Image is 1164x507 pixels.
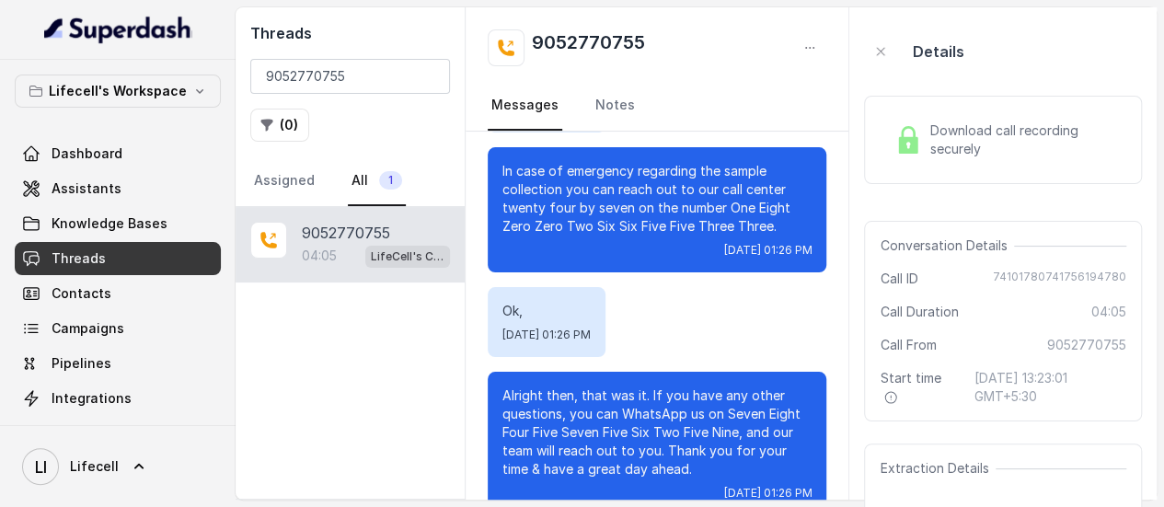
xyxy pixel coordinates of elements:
span: Threads [52,249,106,268]
a: Contacts [15,277,221,310]
p: 04:05 [302,247,337,265]
span: [DATE] 01:26 PM [502,328,591,342]
a: Messages [488,81,562,131]
span: Extraction Details [880,459,996,478]
span: Call Duration [880,303,958,321]
span: Contacts [52,284,111,303]
span: Dashboard [52,144,122,163]
span: Start time [880,369,959,406]
img: light.svg [44,15,192,44]
span: Assistants [52,179,121,198]
p: 9052770755 [302,222,390,244]
text: LI [35,457,47,477]
span: 74101780741756194780 [993,270,1126,288]
p: In case of emergency regarding the sample collection you can reach out to our call center twenty ... [502,162,812,236]
span: Integrations [52,389,132,408]
a: Pipelines [15,347,221,380]
a: Assistants [15,172,221,205]
p: Alright then, that was it. If you have any other questions, you can WhatsApp us on Seven Eight Fo... [502,386,812,478]
span: 9052770755 [1047,336,1126,354]
p: Lifecell's Workspace [49,80,187,102]
span: Conversation Details [880,236,1014,255]
a: Assigned [250,156,318,206]
a: Lifecell [15,441,221,492]
span: Lifecell [70,457,119,476]
nav: Tabs [488,81,826,131]
a: Threads [15,242,221,275]
span: Campaigns [52,319,124,338]
a: All1 [348,156,406,206]
span: Pipelines [52,354,111,373]
p: Ok, [502,302,591,320]
input: Search by Call ID or Phone Number [250,59,450,94]
a: Dashboard [15,137,221,170]
span: [DATE] 13:23:01 GMT+5:30 [974,369,1126,406]
p: LifeCell's Call Assistant [371,248,444,266]
img: Lock Icon [894,126,922,154]
span: Knowledge Bases [52,214,167,233]
nav: Tabs [250,156,450,206]
span: Download call recording securely [929,121,1119,158]
a: Integrations [15,382,221,415]
a: API Settings [15,417,221,450]
span: 1 [379,171,402,190]
span: 04:05 [1091,303,1126,321]
span: [DATE] 01:26 PM [723,243,812,258]
span: API Settings [52,424,132,443]
a: Knowledge Bases [15,207,221,240]
button: Lifecell's Workspace [15,75,221,108]
a: Notes [592,81,639,131]
h2: Threads [250,22,450,44]
span: Call ID [880,270,917,288]
span: [DATE] 01:26 PM [723,486,812,501]
p: Details [912,40,963,63]
h2: 9052770755 [532,29,645,66]
button: (0) [250,109,309,142]
span: Call From [880,336,936,354]
a: Campaigns [15,312,221,345]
